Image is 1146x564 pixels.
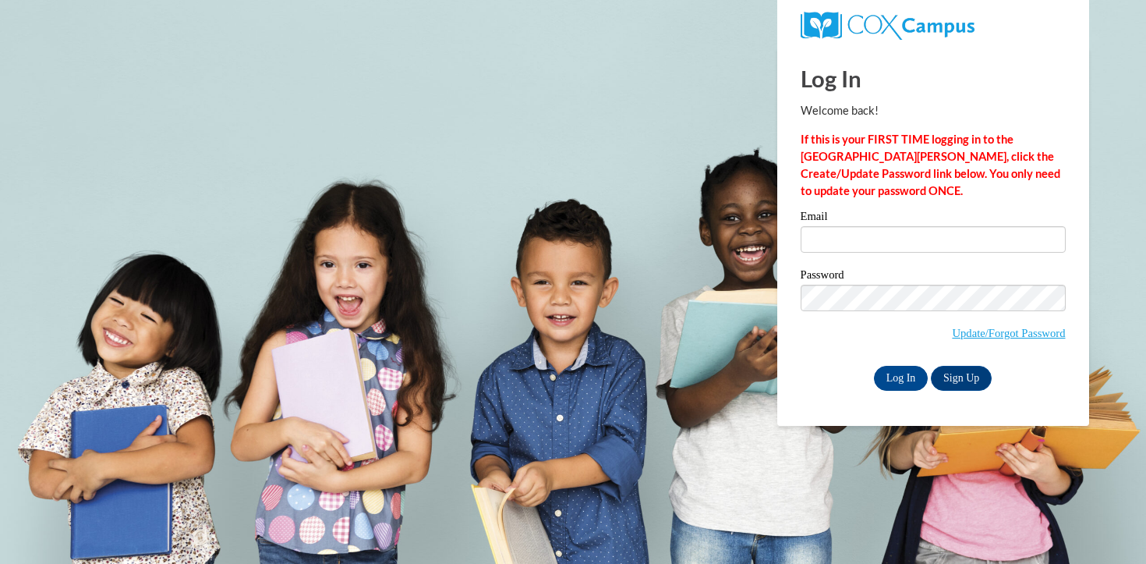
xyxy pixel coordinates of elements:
a: COX Campus [801,18,974,31]
input: Log In [874,366,928,391]
h1: Log In [801,62,1066,94]
a: Sign Up [931,366,992,391]
strong: If this is your FIRST TIME logging in to the [GEOGRAPHIC_DATA][PERSON_NAME], click the Create/Upd... [801,133,1060,197]
p: Welcome back! [801,102,1066,119]
label: Email [801,211,1066,226]
label: Password [801,269,1066,285]
a: Update/Forgot Password [952,327,1065,339]
img: COX Campus [801,12,974,40]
